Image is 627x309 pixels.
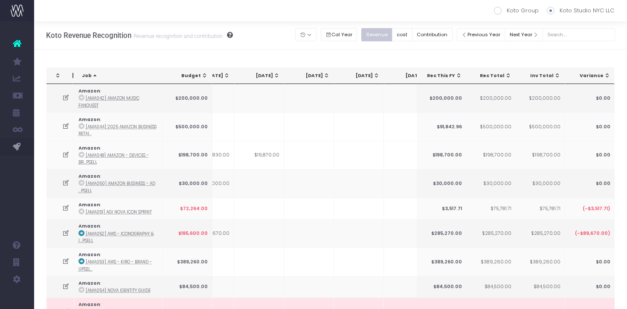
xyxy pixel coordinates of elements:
div: [DATE] [342,72,380,79]
td: $30,000.00 [163,169,212,198]
td: $389,260.00 [515,248,565,276]
button: Contribution [412,28,453,41]
td: $389,260.00 [163,248,212,276]
th: Inv Total: activate to sort column ascending [515,68,565,84]
abbr: [AMA052] AWS - Iconography & Illustration - Brand - Upsell [78,231,154,243]
td: $0.00 [565,169,615,198]
td: $200,000.00 [466,84,516,113]
abbr: [AMA051] AGI Nova Icon Sprint [86,209,152,215]
td: $285,270.00 [466,219,516,248]
div: Small button group [361,26,456,43]
h3: Koto Revenue Recognition [46,31,233,40]
td: $200,000.00 [416,84,466,113]
th: Budget: activate to sort column ascending [163,68,212,84]
td: $200,000.00 [163,84,212,113]
td: : [74,248,163,276]
td: $500,000.00 [163,113,212,141]
div: [DATE] [292,72,330,79]
td: $198,700.00 [416,141,466,170]
td: $19,870.00 [234,141,284,170]
td: $3,517.71 [416,198,466,219]
abbr: [AMA048] Amazon - Devices - Brand - Upsell [78,153,149,165]
button: Previous Year [457,28,505,41]
button: Next Year [505,28,543,41]
abbr: [AMA042] Amazon Music FanQuest [78,95,139,108]
button: cost [392,28,412,41]
th: Rec This FY: activate to sort column ascending [417,68,467,84]
th: Oct 25: activate to sort column ascending [334,68,384,84]
td: $0.00 [565,248,615,276]
td: $75,781.71 [466,198,516,219]
th: Rec Total: activate to sort column ascending [466,68,516,84]
th: Sep 25: activate to sort column ascending [284,68,334,84]
strong: Amazon [78,251,100,258]
td: $0.00 [565,141,615,170]
td: $500,000.00 [466,113,516,141]
abbr: [AMA044] 2025 Amazon Business Retainer [78,124,157,136]
strong: Amazon [78,202,100,208]
th: : activate to sort column ascending [46,68,73,84]
td: $0.00 [565,113,615,141]
td: : [74,113,163,141]
strong: Amazon [78,301,100,308]
td: $389,260.00 [416,248,466,276]
td: $91,842.96 [416,113,466,141]
span: (-$89,670.00) [575,230,610,237]
img: images/default_profile_image.png [11,292,23,305]
td: : [74,276,163,297]
td: : [74,141,163,170]
td: $30,000.00 [416,169,466,198]
td: : [74,169,163,198]
td: $30,000.00 [466,169,516,198]
td: : [74,198,163,219]
strong: Amazon [78,145,100,151]
td: $500,000.00 [515,113,565,141]
td: $84,500.00 [466,276,516,297]
strong: Amazon [78,223,100,229]
td: $72,264.00 [163,198,212,219]
div: [DATE] [242,72,280,79]
td: $84,500.00 [416,276,466,297]
input: Search... [543,28,615,41]
td: $84,500.00 [515,276,565,297]
button: Cal Year [321,28,357,41]
th: Variance: activate to sort column ascending [565,68,615,84]
td: $198,700.00 [163,141,212,170]
div: Small button group [321,26,362,43]
td: $285,270.00 [515,219,565,248]
td: $195,600.00 [163,219,212,248]
abbr: [AMA053] AWS - Kiro - Brand - Upsell [78,259,152,271]
span: (-$3,517.71) [582,205,610,212]
strong: Amazon [78,116,100,123]
div: [DATE] [392,72,430,79]
div: Job [82,72,160,79]
th: Aug 25: activate to sort column ascending [235,68,284,84]
td: $389,260.00 [466,248,516,276]
td: $0.00 [565,276,615,297]
div: Variance [572,72,610,79]
button: Revenue [361,28,392,41]
td: $30,000.00 [515,169,565,198]
strong: Amazon [78,173,100,179]
td: $84,500.00 [163,276,212,297]
th: Nov 25: activate to sort column ascending [384,68,434,84]
div: Inv Total [523,72,560,79]
label: Koto Group [494,6,539,15]
td: $200,000.00 [515,84,565,113]
strong: Amazon [78,280,100,286]
div: Budget [170,72,208,79]
td: $198,700.00 [515,141,565,170]
th: Job: activate to sort column descending [74,68,165,84]
abbr: [AMA050] Amazon Business - Ad Hoc Support - Brand - Upsell [78,181,155,193]
div: Rec Total [474,72,511,79]
td: : [74,84,163,113]
label: Koto Studio NYC LLC [547,6,614,15]
div: Rec This FY [424,72,462,79]
strong: Amazon [78,88,100,94]
td: $198,700.00 [466,141,516,170]
td: $285,270.00 [416,219,466,248]
abbr: [AMA054] Nova Identity Guide [86,288,151,293]
td: : [74,219,163,248]
td: $0.00 [565,84,615,113]
small: Revenue recognition and contribution [131,31,223,40]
